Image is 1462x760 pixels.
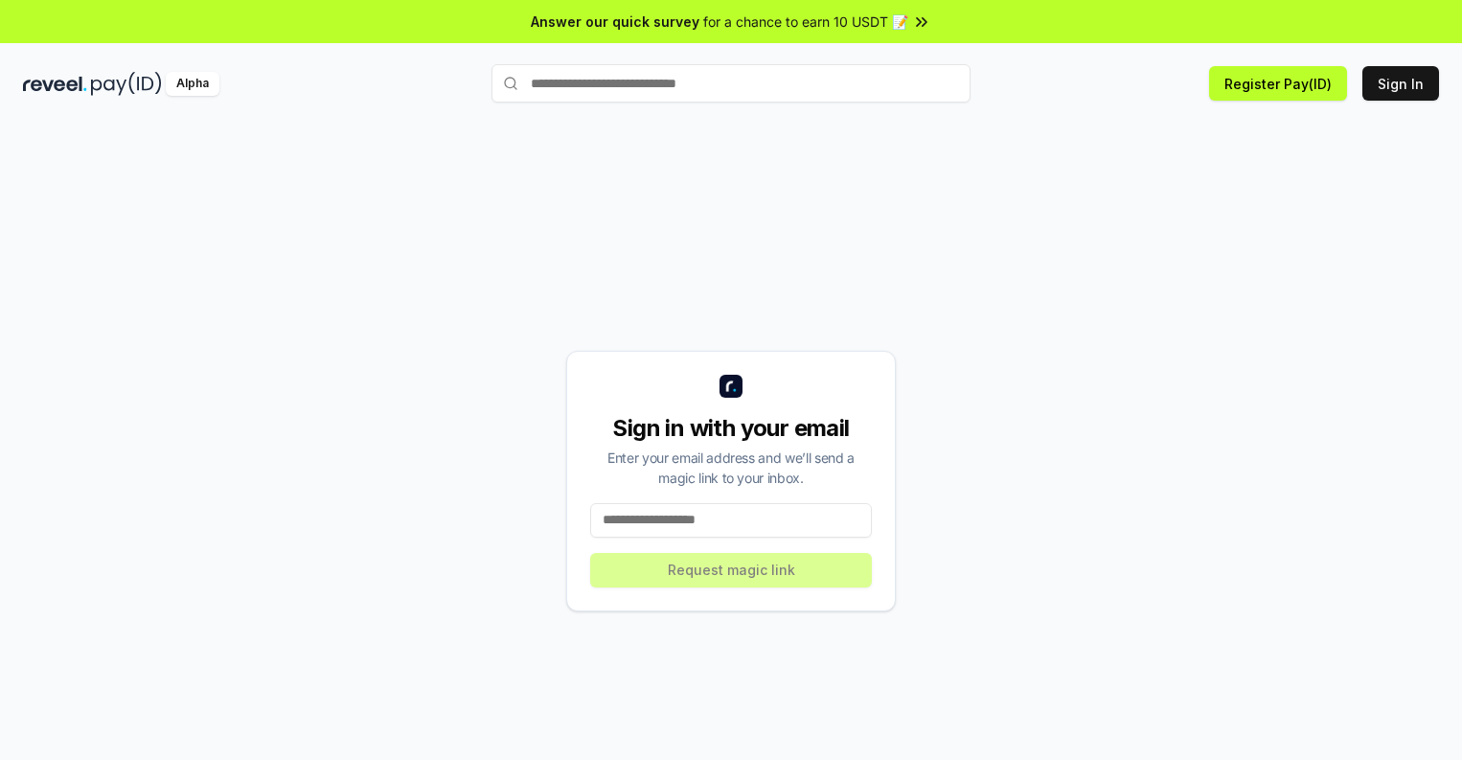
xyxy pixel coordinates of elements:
img: reveel_dark [23,72,87,96]
button: Sign In [1362,66,1439,101]
div: Enter your email address and we’ll send a magic link to your inbox. [590,448,872,488]
div: Alpha [166,72,219,96]
img: logo_small [720,375,742,398]
span: for a chance to earn 10 USDT 📝 [703,12,908,32]
div: Sign in with your email [590,413,872,444]
button: Register Pay(ID) [1209,66,1347,101]
span: Answer our quick survey [531,12,699,32]
img: pay_id [91,72,162,96]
